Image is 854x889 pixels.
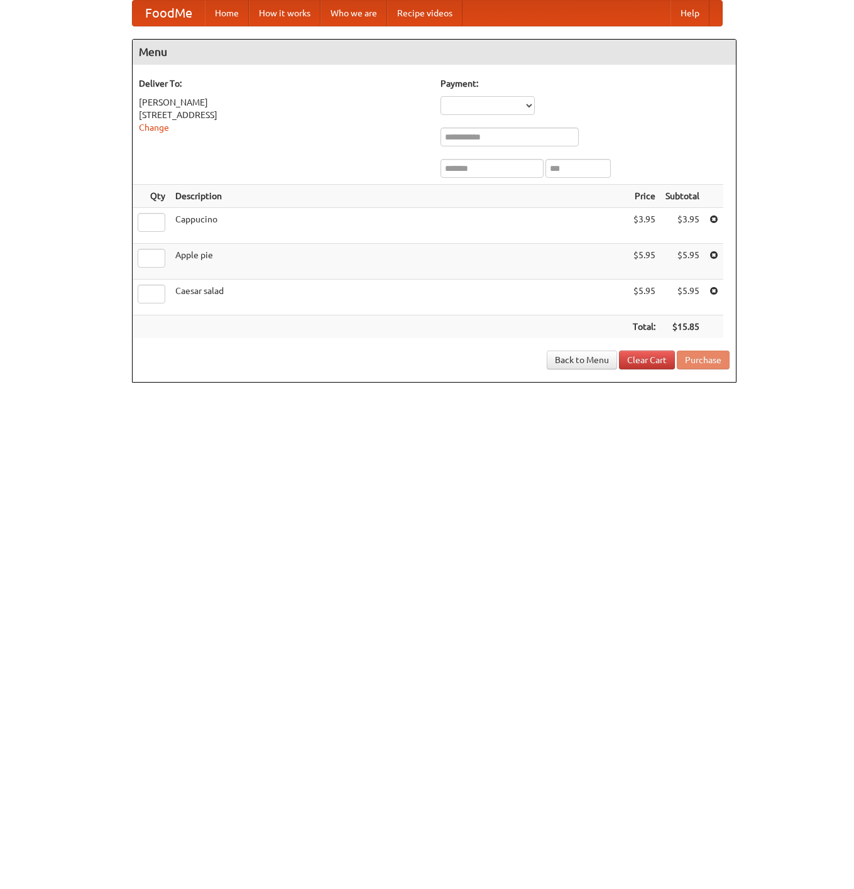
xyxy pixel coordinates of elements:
[660,315,704,339] th: $15.85
[677,351,730,369] button: Purchase
[628,280,660,315] td: $5.95
[628,208,660,244] td: $3.95
[139,109,428,121] div: [STREET_ADDRESS]
[170,208,628,244] td: Cappucino
[170,280,628,315] td: Caesar salad
[249,1,320,26] a: How it works
[133,1,205,26] a: FoodMe
[660,208,704,244] td: $3.95
[139,77,428,90] h5: Deliver To:
[660,185,704,208] th: Subtotal
[547,351,617,369] a: Back to Menu
[133,185,170,208] th: Qty
[139,123,169,133] a: Change
[628,315,660,339] th: Total:
[628,244,660,280] td: $5.95
[387,1,463,26] a: Recipe videos
[441,77,730,90] h5: Payment:
[205,1,249,26] a: Home
[660,280,704,315] td: $5.95
[320,1,387,26] a: Who we are
[170,185,628,208] th: Description
[671,1,709,26] a: Help
[170,244,628,280] td: Apple pie
[628,185,660,208] th: Price
[660,244,704,280] td: $5.95
[133,40,736,65] h4: Menu
[619,351,675,369] a: Clear Cart
[139,96,428,109] div: [PERSON_NAME]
